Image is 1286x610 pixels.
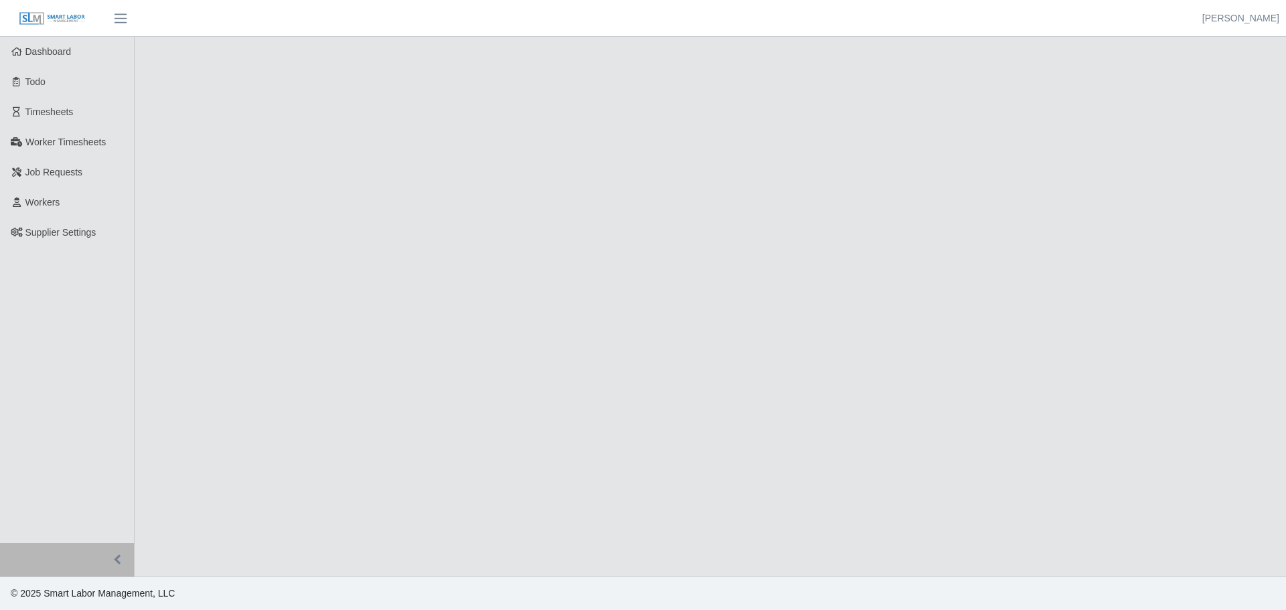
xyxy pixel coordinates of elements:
[19,11,86,26] img: SLM Logo
[25,106,74,117] span: Timesheets
[25,46,72,57] span: Dashboard
[1202,11,1279,25] a: [PERSON_NAME]
[25,227,96,238] span: Supplier Settings
[25,197,60,208] span: Workers
[25,137,106,147] span: Worker Timesheets
[25,167,83,177] span: Job Requests
[25,76,46,87] span: Todo
[11,588,175,599] span: © 2025 Smart Labor Management, LLC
